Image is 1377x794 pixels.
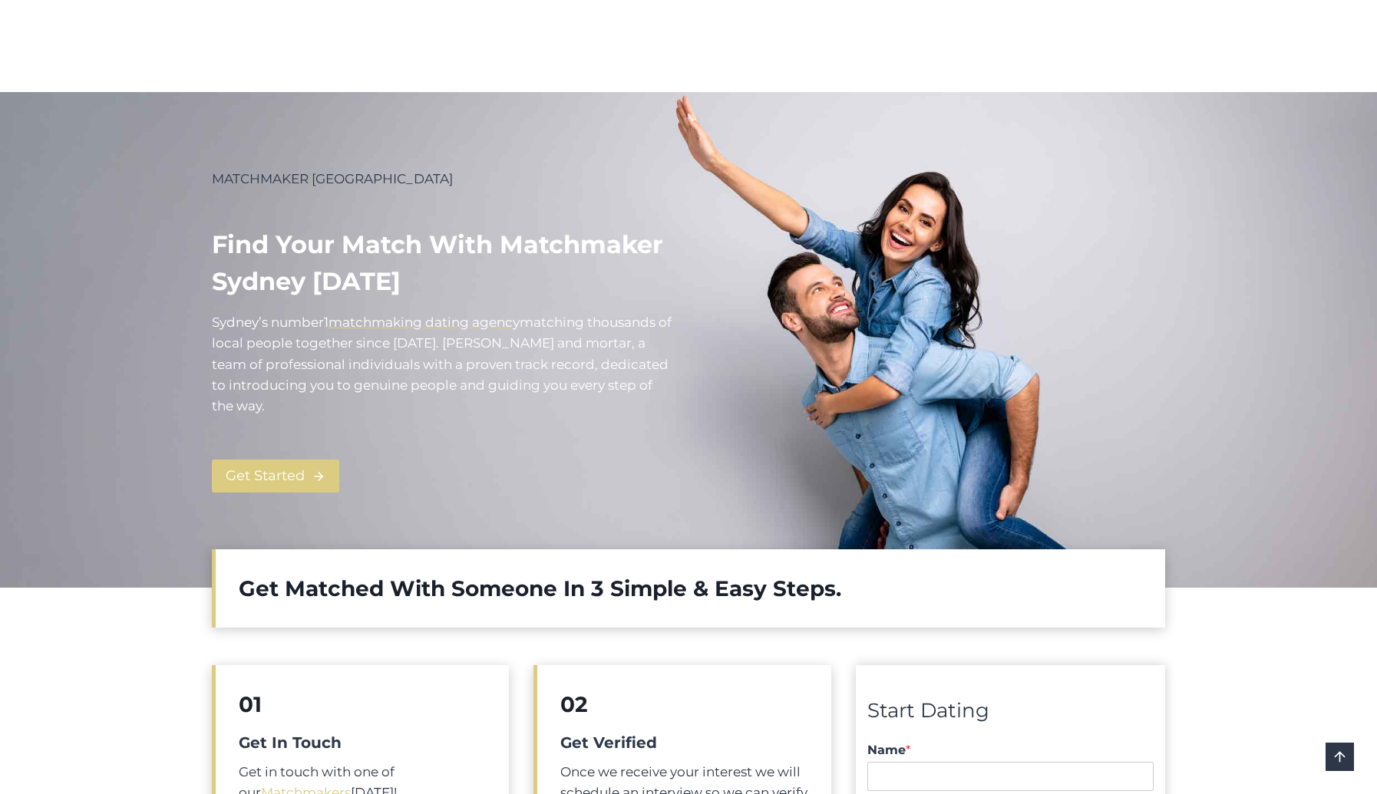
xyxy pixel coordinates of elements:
h2: Get Matched With Someone In 3 Simple & Easy Steps.​ [239,572,1142,605]
label: Name [867,743,1154,759]
h2: 01 [239,688,486,720]
a: matchmaking dating agency [329,315,520,330]
h2: 02 [560,688,807,720]
p: MATCHMAKER [GEOGRAPHIC_DATA] [212,169,676,189]
a: Get Started [212,460,339,493]
a: Scroll to top [1326,743,1354,771]
mark: m [520,315,533,330]
h5: Get In Touch [239,731,486,754]
span: Get Started [226,465,305,487]
h1: Find your match with Matchmaker Sydney [DATE] [212,226,676,300]
p: Sydney’s number atching thousands of local people together since [DATE]. [PERSON_NAME] and mortar... [212,312,676,417]
div: Start Dating [867,695,1154,727]
mark: 1 [324,315,329,330]
h5: Get Verified [560,731,807,754]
